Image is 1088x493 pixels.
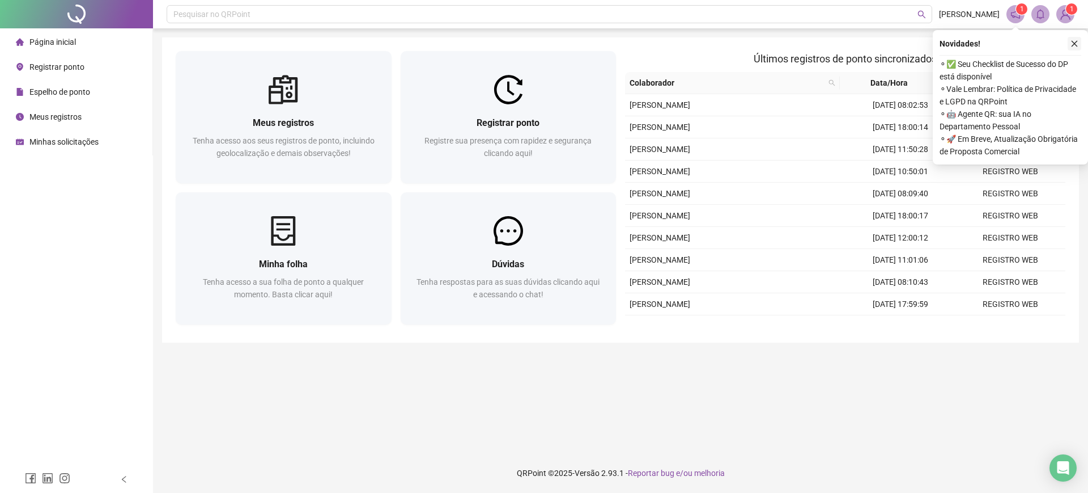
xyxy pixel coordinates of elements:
span: ⚬ ✅ Seu Checklist de Sucesso do DP está disponível [940,58,1081,83]
td: [DATE] 18:00:17 [845,205,955,227]
a: DúvidasTenha respostas para as suas dúvidas clicando aqui e acessando o chat! [401,192,617,325]
sup: 1 [1016,3,1027,15]
span: [PERSON_NAME] [630,277,690,286]
span: Dúvidas [492,259,524,269]
td: [DATE] 08:02:53 [845,94,955,116]
span: Versão [575,469,600,478]
span: Reportar bug e/ou melhoria [628,469,725,478]
span: notification [1010,9,1021,19]
span: Registrar ponto [29,62,84,71]
td: [DATE] 08:10:43 [845,271,955,293]
td: REGISTRO WEB [955,183,1065,205]
footer: QRPoint © 2025 - 2.93.1 - [153,453,1088,493]
span: Meus registros [253,117,314,128]
td: [DATE] 12:10:00 [845,315,955,338]
td: [DATE] 11:01:06 [845,249,955,271]
span: [PERSON_NAME] [630,145,690,154]
div: Open Intercom Messenger [1049,454,1077,482]
span: [PERSON_NAME] [630,123,690,132]
span: Tenha acesso a sua folha de ponto a qualquer momento. Basta clicar aqui! [203,277,364,299]
span: search [828,79,835,86]
span: Novidades ! [940,37,980,50]
span: home [16,38,24,46]
span: facebook [25,473,36,484]
td: REGISTRO WEB [955,205,1065,227]
span: Espelho de ponto [29,87,90,96]
td: REGISTRO WEB [955,161,1065,183]
span: Últimos registros de ponto sincronizados [754,53,937,65]
span: 1 [1020,5,1024,13]
td: [DATE] 12:00:12 [845,227,955,249]
span: environment [16,63,24,71]
span: Data/Hora [844,77,934,89]
img: 82100 [1057,6,1074,23]
td: REGISTRO WEB [955,315,1065,338]
span: Minha folha [259,259,308,269]
span: [PERSON_NAME] [630,255,690,264]
span: Meus registros [29,112,82,121]
span: ⚬ Vale Lembrar: Política de Privacidade e LGPD na QRPoint [940,83,1081,108]
span: Colaborador [630,77,824,89]
span: [PERSON_NAME] [630,189,690,198]
sup: Atualize o seu contato no menu Meus Dados [1066,3,1077,15]
span: Tenha acesso aos seus registros de ponto, incluindo geolocalização e demais observações! [193,136,375,158]
span: file [16,88,24,96]
span: Minhas solicitações [29,137,99,146]
th: Data/Hora [840,72,947,94]
td: [DATE] 08:09:40 [845,183,955,205]
td: REGISTRO WEB [955,293,1065,315]
td: REGISTRO WEB [955,227,1065,249]
a: Minha folhaTenha acesso a sua folha de ponto a qualquer momento. Basta clicar aqui! [176,192,392,325]
span: ⚬ 🤖 Agente QR: sua IA no Departamento Pessoal [940,108,1081,133]
span: [PERSON_NAME] [630,233,690,242]
span: ⚬ 🚀 Em Breve, Atualização Obrigatória de Proposta Comercial [940,133,1081,158]
span: Registre sua presença com rapidez e segurança clicando aqui! [424,136,592,158]
span: schedule [16,138,24,146]
span: close [1070,40,1078,48]
td: [DATE] 11:50:28 [845,138,955,161]
span: linkedin [42,473,53,484]
td: REGISTRO WEB [955,271,1065,293]
span: [PERSON_NAME] [630,211,690,220]
span: 1 [1070,5,1074,13]
td: [DATE] 17:59:59 [845,293,955,315]
span: search [917,10,926,19]
td: [DATE] 10:50:01 [845,161,955,183]
td: [DATE] 18:00:14 [845,116,955,138]
span: bell [1035,9,1045,19]
span: [PERSON_NAME] [630,300,690,309]
span: Tenha respostas para as suas dúvidas clicando aqui e acessando o chat! [416,277,600,299]
td: REGISTRO WEB [955,249,1065,271]
span: Página inicial [29,37,76,47]
span: search [826,74,838,91]
span: [PERSON_NAME] [630,167,690,176]
a: Registrar pontoRegistre sua presença com rapidez e segurança clicando aqui! [401,51,617,183]
a: Meus registrosTenha acesso aos seus registros de ponto, incluindo geolocalização e demais observa... [176,51,392,183]
span: clock-circle [16,113,24,121]
span: instagram [59,473,70,484]
span: left [120,475,128,483]
span: [PERSON_NAME] [630,100,690,109]
span: Registrar ponto [477,117,539,128]
span: [PERSON_NAME] [939,8,1000,20]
